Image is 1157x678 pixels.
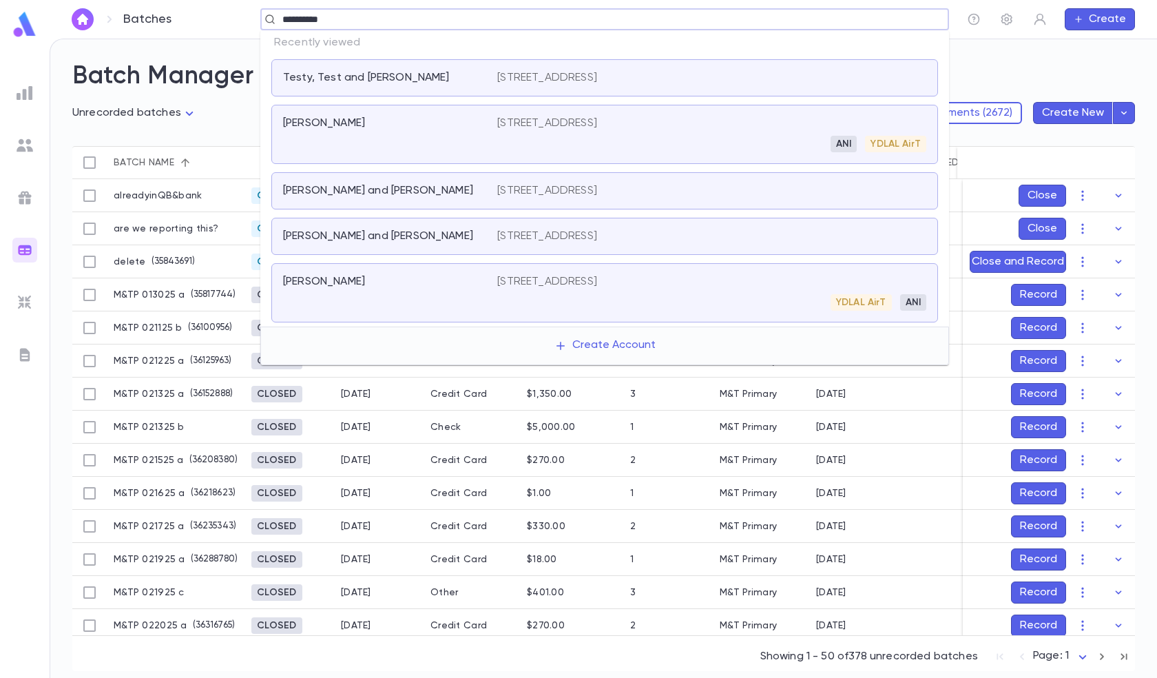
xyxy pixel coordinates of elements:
button: Create New [1033,102,1113,124]
div: 2/17/2025 [341,521,371,532]
div: M&T Primary [720,521,777,532]
p: M&TP 021625 a [114,488,185,499]
div: 2/20/2025 [341,620,371,631]
span: Closed [251,620,302,631]
span: ANI [900,297,926,308]
div: 2/13/2025 [816,389,846,400]
p: ( 36316765 ) [187,619,235,633]
div: 2/15/2025 [341,455,371,466]
div: Credit Card [424,609,520,642]
div: 1 [630,554,634,565]
p: Recently viewed [260,30,949,55]
div: $330.00 [527,521,565,532]
div: Credit Card [424,510,520,543]
div: 2/13/2025 [341,422,371,433]
span: Closed [251,554,302,565]
div: Closed 8/11/2025 [251,584,302,601]
div: 2/18/2025 [816,521,846,532]
button: Record [1011,515,1066,537]
p: [STREET_ADDRESS] [497,184,597,198]
div: Credit Card [424,543,520,576]
span: Closed [251,521,302,532]
div: 2/21/2025 [816,620,846,631]
div: M&T Primary [720,422,777,433]
p: M&TP 021125 b [114,322,183,333]
span: Closed [251,587,302,598]
p: M&TP 021725 a [114,521,185,532]
div: Page: 1 [1033,646,1091,667]
span: ANI [831,138,857,150]
button: Sort [174,152,196,174]
div: Closed 8/11/2025 [251,386,302,402]
div: Closed 8/11/2025 [251,353,302,369]
button: Close [1019,185,1066,207]
button: Create [1065,8,1135,30]
div: 2 [630,620,636,631]
p: Showing 1 - 50 of 378 unrecorded batches [760,650,978,664]
p: M&TP 013025 a [114,289,185,300]
span: Closed [251,356,302,367]
span: Closed [251,488,302,499]
p: [PERSON_NAME] [283,275,365,289]
span: Open [251,223,290,234]
div: Closed 8/11/2025 [251,518,302,535]
span: YDLAL AirT [865,138,926,150]
div: Check [424,411,520,444]
p: M&TP 021925 a [114,554,185,565]
p: ( 36152888 ) [185,387,233,401]
div: Batch name [114,146,174,179]
div: Closed 8/11/2025 [251,485,302,502]
div: 2/15/2025 [816,422,846,433]
p: M&TP 022025 a [114,620,187,631]
p: M&TP 021325 b [114,422,185,433]
p: ( 36125963 ) [185,354,231,368]
p: [PERSON_NAME] [283,116,365,130]
div: 2 [630,455,636,466]
span: YDLAL AirT [831,297,892,308]
div: Closed 8/11/2025 [251,419,302,435]
div: 3 [630,587,636,598]
div: M&T Primary [720,620,777,631]
div: 1 [630,422,634,433]
div: 2/19/2025 [341,554,371,565]
p: M&TP 021325 a [114,389,185,400]
button: Record [1011,416,1066,438]
p: Batches [123,12,171,27]
p: M&TP 021225 a [114,356,185,367]
div: Other [424,576,520,609]
div: $1,350.00 [527,389,572,400]
div: $401.00 [527,587,564,598]
p: ( 35817744 ) [185,288,236,302]
span: Open [251,190,290,201]
span: Page: 1 [1033,650,1069,661]
p: ( 36288780 ) [185,553,238,566]
img: students_grey.60c7aba0da46da39d6d829b817ac14fc.svg [17,137,33,154]
div: Credit Card [424,477,520,510]
button: Record [1011,582,1066,604]
div: 2/17/2025 [816,455,846,466]
div: Batch name [107,146,244,179]
button: Record [1011,350,1066,372]
button: Record [1011,548,1066,571]
div: Closed 8/11/2025 [251,452,302,469]
img: home_white.a664292cf8c1dea59945f0da9f25487c.svg [74,14,91,25]
p: ( 35843691 ) [146,255,195,269]
div: M&T Primary [720,488,777,499]
button: Record [1011,615,1066,637]
img: reports_grey.c525e4749d1bce6a11f5fe2a8de1b229.svg [17,85,33,101]
p: ( 36235343 ) [185,520,236,533]
div: $270.00 [527,620,565,631]
div: M&T Primary [720,587,777,598]
p: delete [114,256,146,267]
span: Closed [251,455,302,466]
div: Closed 8/11/2025 [251,287,302,303]
div: 2/18/2025 [816,488,846,499]
img: letters_grey.7941b92b52307dd3b8a917253454ce1c.svg [17,347,33,363]
button: Close and Record [970,251,1066,273]
div: M&T Primary [720,455,777,466]
p: ( 36100956 ) [183,321,232,335]
button: Record [1011,317,1066,339]
img: logo [11,11,39,38]
img: campaigns_grey.99e729a5f7ee94e3726e6486bddda8f1.svg [17,189,33,206]
div: 2/13/2025 [341,389,371,400]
